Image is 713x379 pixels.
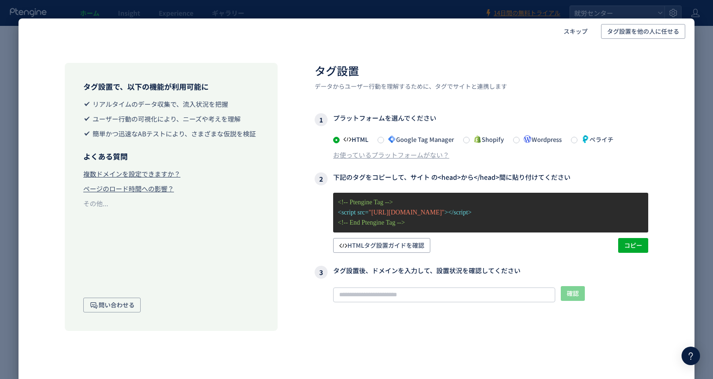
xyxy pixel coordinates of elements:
[315,113,648,126] h3: プラットフォームを選んでください
[83,114,259,123] li: ユーザー行動の可視化により、ニーズや考えを理解
[315,172,648,185] h3: 下記のタグをコピーして、サイト の<head>から</head>間に貼り付けてください
[520,135,562,144] span: Wordpress
[315,266,328,279] i: 3
[564,24,588,39] span: スキップ
[31,55,39,62] img: tab_domain_overview_orange.svg
[24,24,107,32] div: ドメイン: [DOMAIN_NAME]
[338,208,644,218] p: <script src= ></script>
[384,135,454,144] span: Google Tag Manager
[369,209,445,216] span: "[URL][DOMAIN_NAME]"
[601,24,685,39] button: タグ設置を他の人に任せる
[333,238,430,253] button: HTMLタグ設置ガイドを確認
[42,55,77,61] div: ドメイン概要
[577,135,614,144] span: ペライチ
[83,298,141,312] button: 問い合わせる
[89,298,135,312] span: 問い合わせる
[97,55,105,62] img: tab_keywords_by_traffic_grey.svg
[26,15,45,22] div: v 4.0.25
[624,238,642,253] span: コピー
[315,63,648,79] h2: タグ設置
[340,135,368,144] span: HTML
[83,184,174,193] div: ページのロード時間への影響？
[607,24,679,39] span: タグ設置を他の人に任せる
[567,286,579,301] span: 確認
[470,135,504,144] span: Shopify
[83,199,108,208] div: その他...
[83,129,259,138] li: 簡単かつ迅速なABテストにより、さまざまな仮説を検証
[315,113,328,126] i: 1
[561,286,585,301] button: 確認
[333,150,449,159] div: お使っているプラットフォームがない？
[618,238,648,253] button: コピー
[315,172,328,185] i: 2
[83,169,180,178] div: 複数ドメインを設定できますか？
[107,55,149,61] div: キーワード流入
[315,82,648,91] p: データからユーザー行動を理解するために、タグでサイトと連携します
[83,81,259,92] h3: タグ設置で、以下の機能が利用可能に
[15,15,22,22] img: logo_orange.svg
[315,266,648,279] h3: タグ設置後、ドメインを入力して、設置状況を確認してください
[339,238,424,253] span: HTMLタグ設置ガイドを確認
[338,218,644,228] p: <!-- End Ptengine Tag -->
[83,99,259,109] li: リアルタイムのデータ収集で、流入状況を把握
[338,197,644,208] p: <!-- Ptengine Tag -->
[15,24,22,32] img: website_grey.svg
[83,151,259,162] h3: よくある質問
[558,24,594,39] button: スキップ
